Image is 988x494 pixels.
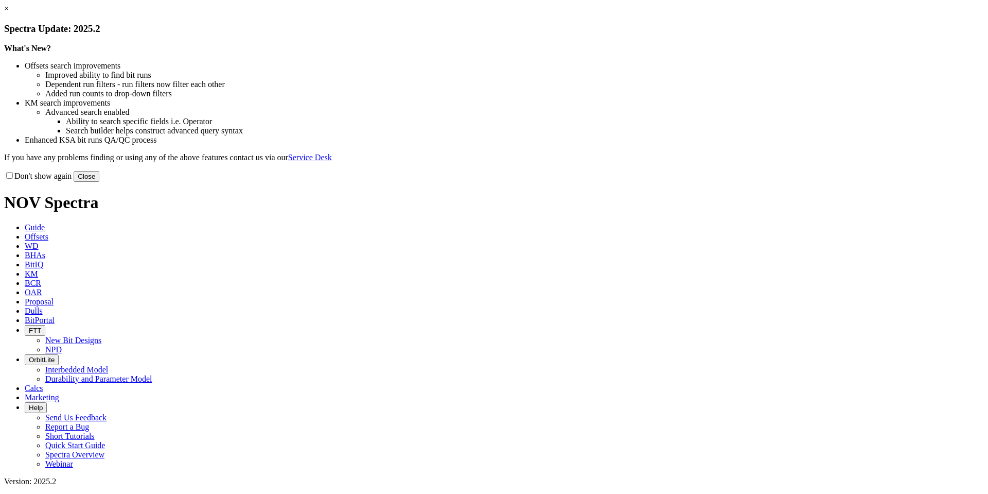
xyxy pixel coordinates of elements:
[4,172,72,180] label: Don't show again
[45,450,104,459] a: Spectra Overview
[25,223,45,232] span: Guide
[29,327,41,334] span: FTT
[45,432,95,440] a: Short Tutorials
[25,306,43,315] span: Dulls
[288,153,332,162] a: Service Desk
[45,459,73,468] a: Webinar
[29,404,43,412] span: Help
[25,61,984,71] li: Offsets search improvements
[25,135,984,145] li: Enhanced KSA bit runs QA/QC process
[4,4,9,13] a: ×
[66,126,984,135] li: Search builder helps construct advanced query syntax
[45,89,984,98] li: Added run counts to drop-down filters
[25,316,55,325] span: BitPortal
[25,384,43,393] span: Calcs
[4,477,984,486] div: Version: 2025.2
[4,193,984,212] h1: NOV Spectra
[45,71,984,80] li: Improved ability to find bit runs
[74,171,99,182] button: Close
[29,356,55,364] span: OrbitLite
[25,260,43,269] span: BitIQ
[25,288,42,297] span: OAR
[25,251,45,260] span: BHAs
[25,393,59,402] span: Marketing
[45,422,89,431] a: Report a Bug
[25,242,39,250] span: WD
[4,153,984,162] p: If you have any problems finding or using any of the above features contact us via our
[45,365,108,374] a: Interbedded Model
[45,413,107,422] a: Send Us Feedback
[25,232,48,241] span: Offsets
[45,80,984,89] li: Dependent run filters - run filters now filter each other
[25,269,38,278] span: KM
[45,336,101,345] a: New Bit Designs
[66,117,984,126] li: Ability to search specific fields i.e. Operator
[45,108,984,117] li: Advanced search enabled
[25,297,54,306] span: Proposal
[25,98,984,108] li: KM search improvements
[6,172,13,179] input: Don't show again
[45,345,62,354] a: NPD
[4,44,51,53] strong: What's New?
[45,374,152,383] a: Durability and Parameter Model
[45,441,105,450] a: Quick Start Guide
[25,279,41,287] span: BCR
[4,23,984,35] h3: Spectra Update: 2025.2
